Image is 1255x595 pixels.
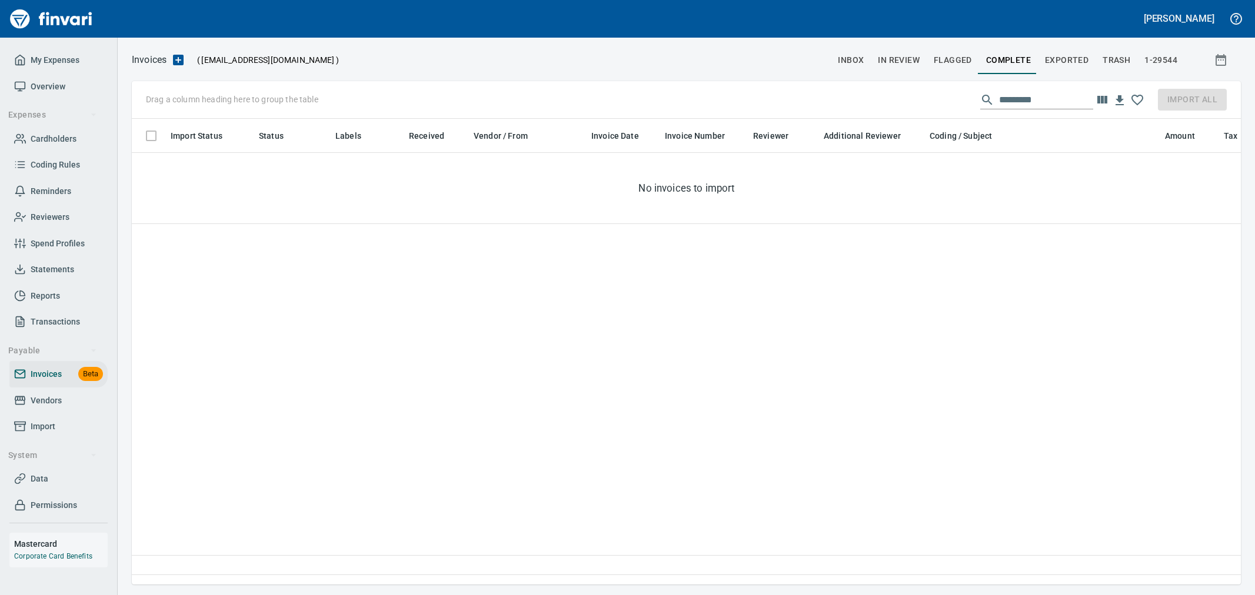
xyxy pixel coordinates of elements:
span: 1-29544 [1144,53,1177,68]
span: Vendor / From [474,129,543,143]
span: Reviewer [753,129,804,143]
span: Import Status [171,129,222,143]
a: Cardholders [9,126,108,152]
span: Beta [78,367,103,381]
span: Complete [986,53,1031,68]
a: Transactions [9,309,108,335]
span: Data [31,472,48,486]
p: ( ) [190,54,339,66]
button: Payable [4,340,102,362]
span: In Review [878,53,920,68]
span: Coding Rules [31,158,80,172]
span: Coding / Subject [930,129,992,143]
span: Received [409,129,460,143]
span: Labels [335,129,377,143]
button: [PERSON_NAME] [1141,9,1217,28]
button: Show invoices within a particular date range [1203,49,1241,71]
span: Reviewers [31,210,69,225]
span: Status [259,129,299,143]
a: Reviewers [9,204,108,230]
span: Payable [8,343,97,358]
span: [EMAIL_ADDRESS][DOMAIN_NAME] [200,54,335,66]
span: Invoices [31,367,62,382]
a: Spend Profiles [9,230,108,257]
button: Click to remember these column choices [1128,91,1146,109]
span: Cardholders [31,132,76,146]
button: Expenses [4,104,102,126]
span: inbox [838,53,864,68]
span: Vendor / From [474,129,528,143]
span: Flagged [934,53,972,68]
button: Upload an Invoice [167,53,190,67]
span: Transactions [31,315,80,329]
span: Coding / Subject [930,129,1007,143]
span: Import [31,419,55,434]
span: Invoice Date [591,129,639,143]
span: Overview [31,79,65,94]
span: Amount [1165,129,1210,143]
span: Vendors [31,393,62,408]
button: System [4,444,102,466]
span: Additional Reviewer [824,129,916,143]
span: Exported [1045,53,1088,68]
span: Labels [335,129,361,143]
img: Finvari [7,5,95,33]
span: Amount [1165,129,1195,143]
span: Spend Profiles [31,236,85,251]
p: Invoices [132,53,167,67]
span: Status [259,129,284,143]
span: Invoice Date [591,129,654,143]
span: Tax [1224,129,1253,143]
span: Invoice Number [665,129,725,143]
span: trash [1103,53,1130,68]
span: Reminders [31,184,71,199]
a: Data [9,466,108,492]
span: My Expenses [31,53,79,68]
h5: [PERSON_NAME] [1144,12,1214,25]
a: Reports [9,283,108,309]
button: Choose columns to display [1093,91,1111,109]
nav: breadcrumb [132,53,167,67]
a: Reminders [9,178,108,205]
a: InvoicesBeta [9,361,108,387]
span: Permissions [31,498,77,513]
a: Statements [9,256,108,283]
span: Expenses [8,108,97,122]
a: Vendors [9,387,108,414]
a: Permissions [9,492,108,519]
span: Received [409,129,444,143]
a: Corporate Card Benefits [14,552,92,560]
span: Reviewer [753,129,788,143]
span: Additional Reviewer [824,129,901,143]
h6: Mastercard [14,537,108,550]
p: Drag a column heading here to group the table [146,93,318,105]
span: Import Status [171,129,238,143]
a: My Expenses [9,47,108,73]
span: Invoice Number [665,129,740,143]
span: Tax [1224,129,1237,143]
a: Coding Rules [9,152,108,178]
big: No invoices to import [638,181,734,195]
span: System [8,448,97,463]
span: Reports [31,289,60,303]
a: Import [9,413,108,440]
a: Overview [9,73,108,100]
span: Statements [31,262,74,277]
button: Download table [1111,92,1128,109]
